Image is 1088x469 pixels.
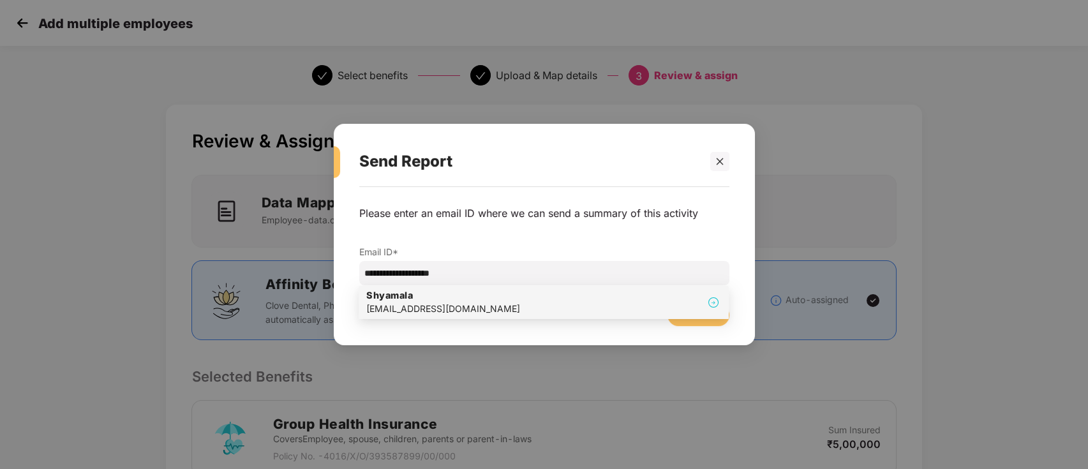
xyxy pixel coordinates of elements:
[359,246,729,258] p: Email ID*
[366,302,520,316] div: [EMAIL_ADDRESS][DOMAIN_NAME]
[359,206,729,220] p: Please enter an email ID where we can send a summary of this activity
[715,157,724,166] span: close
[366,289,520,302] h4: Shyamala
[359,137,699,186] div: Send Report
[706,295,721,310] img: svg+xml;base64,PHN2ZyB4bWxucz0iaHR0cDovL3d3dy53My5vcmcvMjAwMC9zdmciIHdpZHRoPSIyNCIgaGVpZ2h0PSIyNC...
